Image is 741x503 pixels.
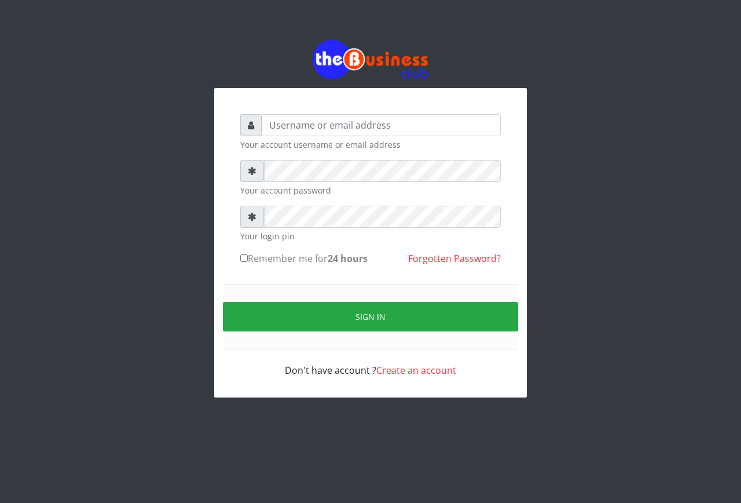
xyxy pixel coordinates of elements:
[240,138,501,151] small: Your account username or email address
[240,251,368,265] label: Remember me for
[376,364,456,377] a: Create an account
[240,254,248,262] input: Remember me for24 hours
[223,302,518,331] button: Sign in
[240,184,501,196] small: Your account password
[262,114,501,136] input: Username or email address
[240,230,501,242] small: Your login pin
[408,252,501,265] a: Forgotten Password?
[240,349,501,377] div: Don't have account ?
[328,252,368,265] b: 24 hours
